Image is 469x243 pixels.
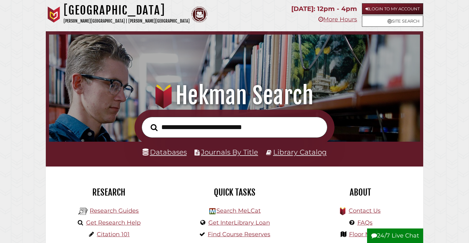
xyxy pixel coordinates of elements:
[362,3,423,15] a: Login to My Account
[273,148,327,156] a: Library Catalog
[176,187,293,198] h2: Quick Tasks
[357,219,373,226] a: FAQs
[46,6,62,23] img: Calvin University
[208,219,270,226] a: Get InterLibrary Loan
[216,207,261,214] a: Search MeLCat
[64,17,190,25] p: [PERSON_NAME][GEOGRAPHIC_DATA] | [PERSON_NAME][GEOGRAPHIC_DATA]
[78,207,88,216] img: Hekman Library Logo
[201,148,258,156] a: Journals By Title
[318,16,357,23] a: More Hours
[291,3,357,15] p: [DATE]: 12pm - 4pm
[191,6,207,23] img: Calvin Theological Seminary
[51,187,167,198] h2: Research
[349,207,381,214] a: Contact Us
[209,208,215,214] img: Hekman Library Logo
[147,122,161,133] button: Search
[86,219,141,226] a: Get Research Help
[56,81,413,110] h1: Hekman Search
[90,207,139,214] a: Research Guides
[349,231,381,238] a: Floor Maps
[97,231,130,238] a: Citation 101
[151,124,158,131] i: Search
[208,231,270,238] a: Find Course Reserves
[362,15,423,27] a: Site Search
[64,3,190,17] h1: [GEOGRAPHIC_DATA]
[302,187,418,198] h2: About
[143,148,187,156] a: Databases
